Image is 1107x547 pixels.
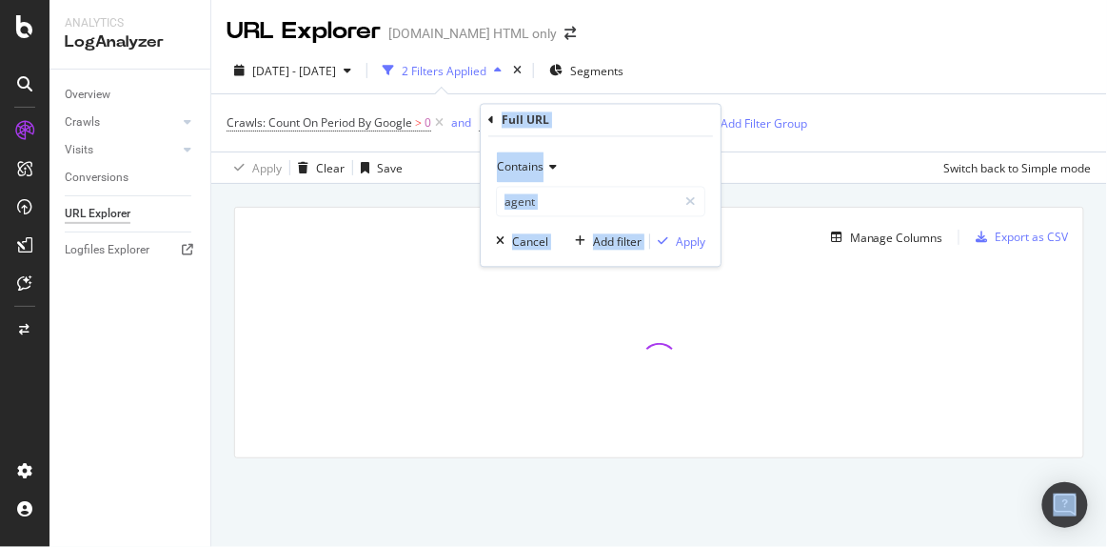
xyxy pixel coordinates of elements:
span: Contains [497,159,544,175]
div: Analytics [65,15,195,31]
div: Apply [676,233,705,250]
div: Logfiles Explorer [65,240,149,260]
div: Add Filter Group [721,115,807,132]
button: Clear [290,152,345,183]
div: Clear [316,160,345,176]
a: URL Explorer [65,204,197,224]
div: URL Explorer [65,204,130,224]
div: [DOMAIN_NAME] HTML only [388,24,557,43]
div: Apply [252,160,282,176]
button: Segments [542,55,631,86]
div: LogAnalyzer [65,31,195,53]
div: Overview [65,85,110,105]
div: Export as CSV [996,229,1069,245]
button: 2 Filters Applied [375,55,509,86]
button: [DATE] - [DATE] [227,55,359,86]
button: Manage Columns [823,226,943,249]
div: Save [377,160,403,176]
div: Open Intercom Messenger [1042,482,1088,528]
span: Crawls: Count On Period By Google [227,114,412,131]
a: Overview [65,85,197,105]
button: Apply [650,233,705,252]
div: arrow-right-arrow-left [564,27,576,40]
div: Switch back to Simple mode [944,160,1092,176]
span: Segments [570,63,623,79]
button: Cancel [488,233,548,252]
button: and [451,113,471,132]
button: Export as CSV [969,222,1069,253]
button: Switch back to Simple mode [937,152,1092,183]
div: URL Explorer [227,15,381,48]
a: Conversions [65,168,197,188]
div: Crawls [65,112,100,132]
div: Conversions [65,168,128,188]
div: Manage Columns [850,230,943,246]
div: Add filter [593,233,642,250]
a: Crawls [65,112,178,132]
button: Save [353,152,403,183]
span: > [415,114,422,131]
div: Full URL [502,111,549,128]
a: Visits [65,140,178,160]
button: Apply [227,152,282,183]
a: Logfiles Explorer [65,240,197,260]
div: 2 Filters Applied [402,63,486,79]
div: times [509,61,525,80]
div: Visits [65,140,93,160]
span: 0 [425,110,431,136]
button: Add filter [567,233,642,252]
span: Full URL [479,114,521,131]
span: [DATE] - [DATE] [252,63,336,79]
button: Add Filter Group [695,111,807,134]
div: Cancel [512,233,548,250]
div: and [451,114,471,131]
